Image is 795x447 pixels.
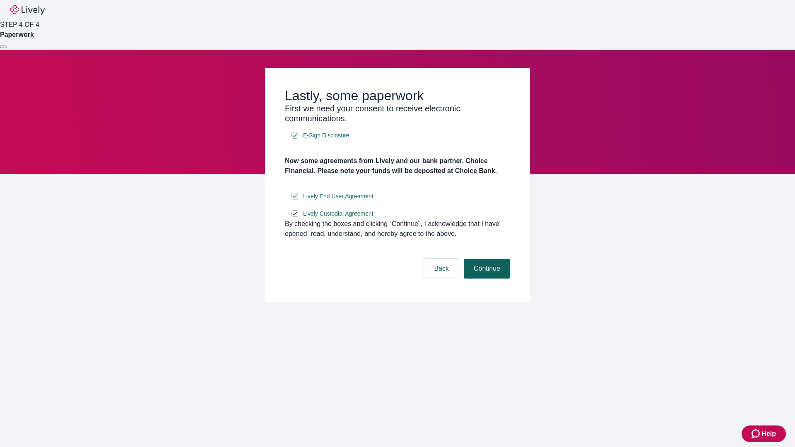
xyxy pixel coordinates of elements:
a: e-sign disclosure document [301,209,375,219]
span: Lively End User Agreement [303,192,373,201]
span: Help [761,429,776,439]
button: Zendesk support iconHelp [742,425,786,442]
a: e-sign disclosure document [301,191,375,202]
svg: Zendesk support icon [752,429,761,439]
h3: First we need your consent to receive electronic communications. [285,103,510,123]
button: Back [424,259,459,279]
h4: Now some agreements from Lively and our bank partner, Choice Financial. Please note your funds wi... [285,156,510,176]
div: By checking the boxes and clicking “Continue", I acknowledge that I have opened, read, understand... [285,219,510,239]
a: e-sign disclosure document [301,130,351,141]
button: Continue [464,259,510,279]
span: E-Sign Disclosure [303,131,349,140]
span: Lively Custodial Agreement [303,209,373,218]
h2: Lastly, some paperwork [285,88,510,103]
img: Lively [10,5,45,15]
